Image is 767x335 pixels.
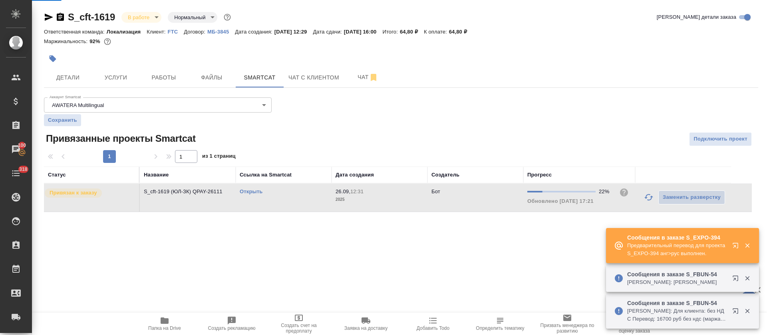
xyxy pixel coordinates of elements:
[349,72,387,82] span: Чат
[144,188,232,196] p: S_cft-1619 (ЮЛ-ЗК) QPAY-26111
[400,29,424,35] p: 64,80 ₽
[235,29,274,35] p: Дата создания:
[89,38,102,44] p: 92%
[102,36,113,47] button: 4.56 RUB;
[727,270,747,289] button: Открыть в новой вкладке
[44,97,272,113] div: AWATERA Multilingual
[431,188,440,194] p: Бот
[2,163,30,183] a: 318
[193,73,231,83] span: Файлы
[48,171,66,179] div: Статус
[739,242,755,249] button: Закрыть
[658,190,725,204] button: Заменить разверстку
[449,29,473,35] p: 64,80 ₽
[739,307,755,315] button: Закрыть
[168,12,217,23] div: В работе
[14,165,32,173] span: 318
[727,238,747,257] button: Открыть в новой вкладке
[336,171,374,179] div: Дата создания
[44,29,107,35] p: Ответственная команда:
[49,73,87,83] span: Детали
[172,14,208,21] button: Нормальный
[184,29,207,35] p: Договор:
[627,270,727,278] p: Сообщения в заказе S_FBUN-54
[44,132,196,145] span: Привязанные проекты Smartcat
[288,73,339,83] span: Чат с клиентом
[739,275,755,282] button: Закрыть
[627,234,727,242] p: Сообщения в заказе S_EXPO-394
[44,38,89,44] p: Маржинальность:
[50,189,97,197] p: Привязан к заказу
[313,29,344,35] p: Дата сдачи:
[382,29,399,35] p: Итого:
[48,116,77,124] span: Сохранить
[274,29,313,35] p: [DATE] 12:29
[336,196,423,204] p: 2025
[44,50,62,67] button: Добавить тэг
[693,135,747,144] span: Подключить проект
[168,28,184,35] a: FTC
[344,29,383,35] p: [DATE] 16:00
[144,171,169,179] div: Название
[336,188,350,194] p: 26.09,
[657,13,736,21] span: [PERSON_NAME] детали заказа
[147,29,167,35] p: Клиент:
[121,12,161,23] div: В работе
[207,28,235,35] a: МБ-3845
[68,12,115,22] a: S_cft-1619
[207,29,235,35] p: МБ-3845
[145,73,183,83] span: Работы
[240,188,262,194] a: Открыть
[50,102,106,109] button: AWATERA Multilingual
[431,171,459,179] div: Создатель
[369,73,378,82] svg: Отписаться
[527,171,552,179] div: Прогресс
[639,188,658,207] button: Обновить прогресс
[350,188,364,194] p: 12:31
[727,303,747,322] button: Открыть в новой вкладке
[627,307,727,323] p: [PERSON_NAME]: Для клиента: без НДС Перевод: 16700 руб без ндс (маржа 40%) SpeakUs - платформа дл...
[56,12,65,22] button: Скопировать ссылку
[424,29,449,35] p: К оплате:
[627,278,727,286] p: [PERSON_NAME]: [PERSON_NAME]
[240,73,279,83] span: Smartcat
[240,171,292,179] div: Ссылка на Smartcat
[663,193,721,202] span: Заменить разверстку
[527,198,594,204] span: Обновлено [DATE] 17:21
[44,12,54,22] button: Скопировать ссылку для ЯМессенджера
[599,188,613,196] div: 22%
[627,242,727,258] p: Предварительный перевод для проекта S_EXPO-394 анг>рус выполнен.
[125,14,152,21] button: В работе
[2,139,30,159] a: 100
[13,141,31,149] span: 100
[202,151,236,163] span: из 1 страниц
[44,114,81,126] button: Сохранить
[168,29,184,35] p: FTC
[627,299,727,307] p: Сообщения в заказе S_FBUN-54
[689,132,752,146] button: Подключить проект
[222,12,232,22] button: Доп статусы указывают на важность/срочность заказа
[97,73,135,83] span: Услуги
[107,29,147,35] p: Локализация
